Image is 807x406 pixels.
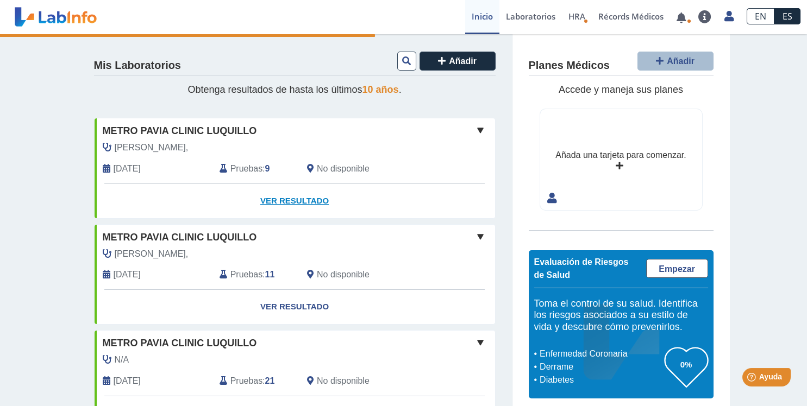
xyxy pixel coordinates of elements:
span: Metro Pavia Clinic Luquillo [103,124,257,138]
span: HRA [568,11,585,22]
span: 10 años [362,84,399,95]
a: ES [774,8,800,24]
span: Sanchez, [115,248,189,261]
h5: Toma el control de su salud. Identifica los riesgos asociados a su estilo de vida y descubre cómo... [534,298,708,333]
div: : [211,268,299,281]
b: 9 [265,164,270,173]
b: 21 [265,376,275,385]
span: Añadir [449,56,477,66]
span: Pruebas [230,375,262,388]
span: No disponible [317,268,370,281]
h4: Planes Médicos [529,59,610,72]
span: Empezar [659,264,695,274]
span: N/A [115,353,129,366]
span: Evaluación de Riesgos de Salud [534,257,629,280]
span: Accede y maneja sus planes [559,84,683,95]
span: 2025-09-12 [114,268,141,281]
span: Pruebas [230,268,262,281]
a: Empezar [646,259,708,278]
a: Ver Resultado [95,184,495,218]
span: Metro Pavia Clinic Luquillo [103,336,257,351]
h3: 0% [665,358,708,371]
li: Enfermedad Coronaria [537,347,665,360]
div: : [211,375,299,388]
span: No disponible [317,375,370,388]
iframe: Help widget launcher [710,364,795,394]
a: Ver Resultado [95,290,495,324]
div: Añada una tarjeta para comenzar. [555,149,686,162]
div: : [211,162,299,175]
li: Diabetes [537,373,665,386]
span: 2025-09-16 [114,162,141,175]
button: Añadir [420,52,496,71]
h4: Mis Laboratorios [94,59,181,72]
span: Del Toro, [115,141,189,154]
span: Obtenga resultados de hasta los últimos . [187,84,401,95]
span: Añadir [667,56,695,66]
span: 2025-04-29 [114,375,141,388]
span: Pruebas [230,162,262,175]
span: Metro Pavia Clinic Luquillo [103,230,257,245]
b: 11 [265,270,275,279]
span: No disponible [317,162,370,175]
button: Añadir [637,52,714,71]
li: Derrame [537,360,665,373]
a: EN [747,8,774,24]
